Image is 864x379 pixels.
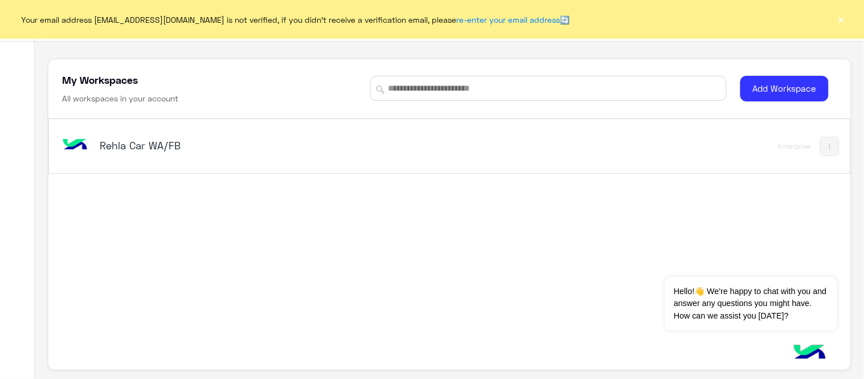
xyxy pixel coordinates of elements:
[22,14,570,26] span: Your email address [EMAIL_ADDRESS][DOMAIN_NAME] is not verified, if you didn't receive a verifica...
[457,15,560,25] a: re-enter your email address
[836,14,847,25] button: ×
[100,138,380,152] h5: Rehla Car WA/FB
[62,93,178,104] h6: All workspaces in your account
[62,73,138,87] h5: My Workspaces
[790,333,830,373] img: hulul-logo.png
[779,142,811,151] div: Enterprise
[665,277,837,331] span: Hello!👋 We're happy to chat with you and answer any questions you might have. How can we assist y...
[60,130,91,161] img: bot image
[740,76,829,101] button: Add Workspace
